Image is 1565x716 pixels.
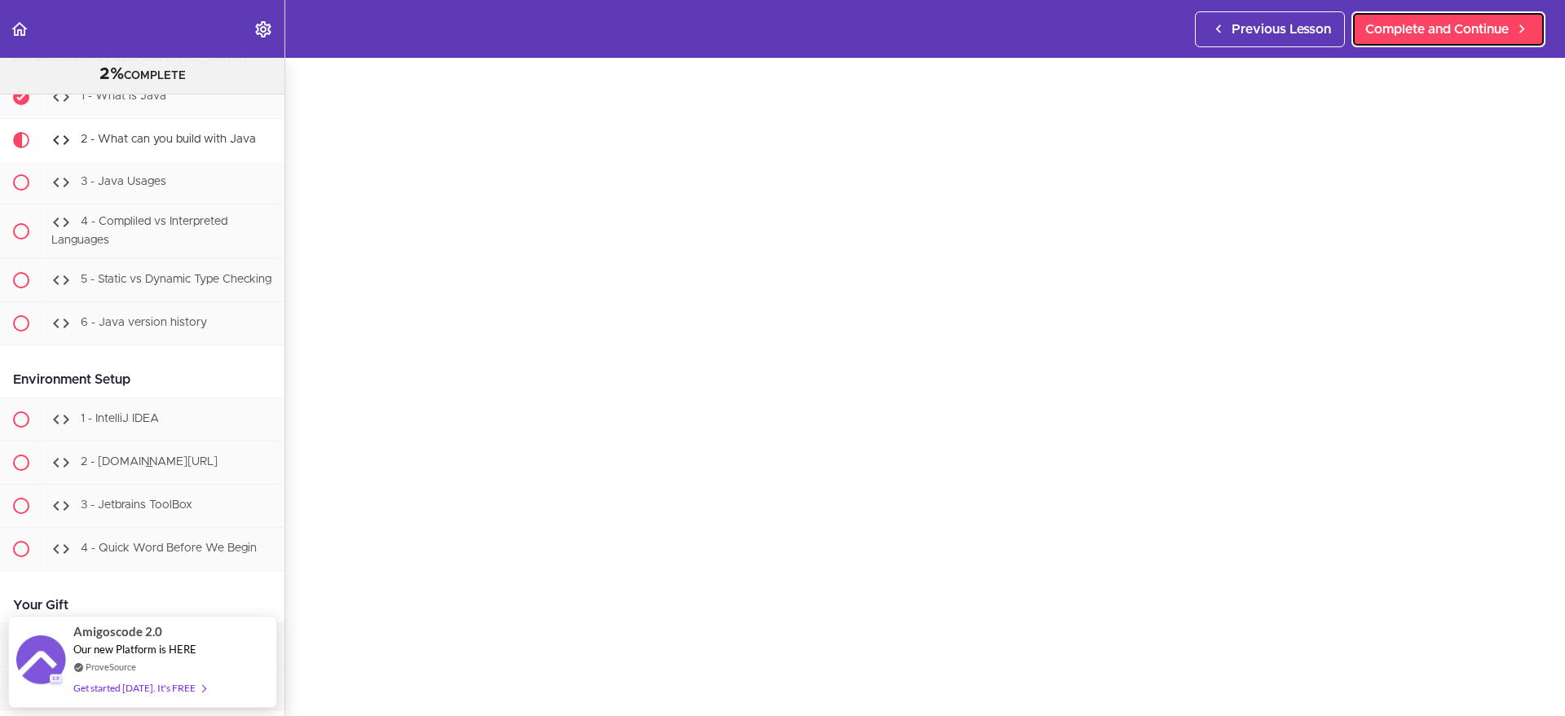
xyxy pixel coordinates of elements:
[81,134,256,145] span: 2 - What can you build with Java
[1365,20,1509,39] span: Complete and Continue
[86,660,136,674] a: ProveSource
[73,679,205,697] div: Get started [DATE]. It's FREE
[20,64,264,86] div: COMPLETE
[81,499,192,511] span: 3 - Jetbrains ToolBox
[81,413,159,424] span: 1 - IntelliJ IDEA
[81,90,166,102] span: 1 - What is Java
[16,635,65,688] img: provesource social proof notification image
[73,643,196,656] span: Our new Platform is HERE
[81,176,166,187] span: 3 - Java Usages
[10,20,29,39] svg: Back to course curriculum
[253,20,273,39] svg: Settings Menu
[99,66,124,82] span: 2%
[81,542,257,554] span: 4 - Quick Word Before We Begin
[1195,11,1345,47] a: Previous Lesson
[81,317,207,328] span: 6 - Java version history
[81,274,271,285] span: 5 - Static vs Dynamic Type Checking
[1351,11,1545,47] a: Complete and Continue
[1232,20,1331,39] span: Previous Lesson
[51,216,227,246] span: 4 - Compliled vs Interpreted Languages
[81,456,218,468] span: 2 - [DOMAIN_NAME][URL]
[73,622,162,641] span: Amigoscode 2.0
